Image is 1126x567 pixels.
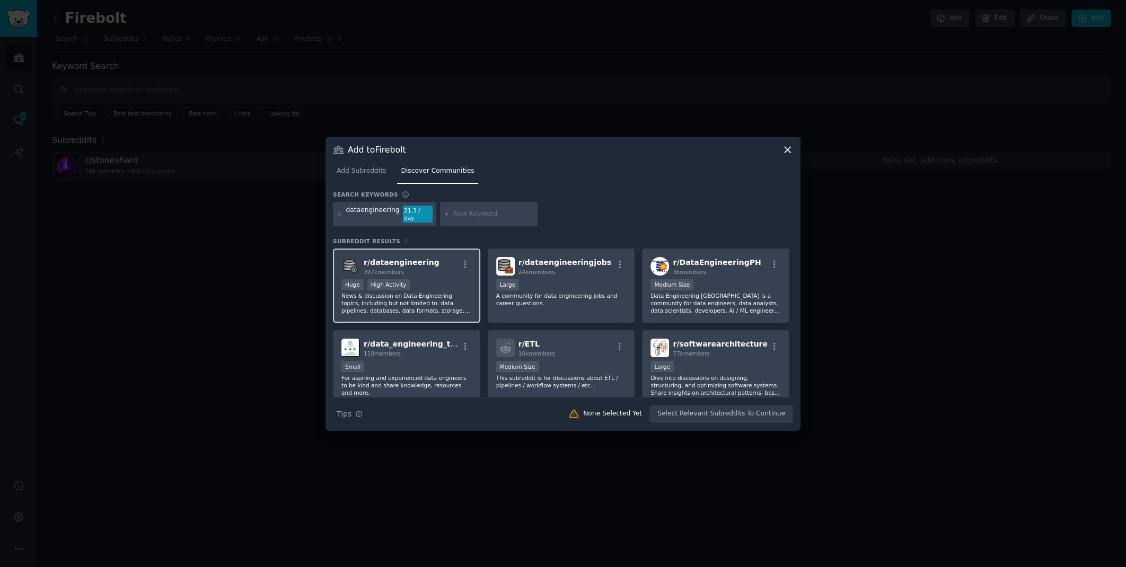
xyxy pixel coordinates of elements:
p: A community for data engineering jobs and career questions. [496,292,627,307]
div: Medium Size [496,361,539,372]
div: 21.3 / day [403,206,433,223]
img: softwarearchitecture [650,339,669,357]
div: Huge [341,279,364,290]
span: Tips [337,409,351,420]
button: Tips [333,405,366,423]
span: 3k members [673,269,706,275]
div: High Activity [367,279,410,290]
input: New Keyword [453,209,534,219]
span: 24k members [518,269,555,275]
img: data_engineering_tuts [341,339,360,357]
span: 77k members [673,350,709,357]
span: Add Subreddits [337,166,386,176]
span: 7 [404,238,408,244]
div: Large [650,361,674,372]
span: Discover Communities [401,166,474,176]
img: dataengineeringjobs [496,257,515,276]
p: News & discussion on Data Engineering topics, including but not limited to: data pipelines, datab... [341,292,472,314]
div: dataengineering [346,206,400,223]
span: r/ data_engineering_tuts [364,340,463,348]
span: 397k members [364,269,404,275]
img: dataengineering [341,257,360,276]
span: r/ dataengineeringjobs [518,258,611,267]
span: 158 members [364,350,401,357]
div: Small [341,361,364,372]
h3: Search keywords [333,191,398,198]
span: r/ ETL [518,340,540,348]
div: Medium Size [650,279,693,290]
a: Add Subreddits [333,163,390,184]
span: r/ dataengineering [364,258,439,267]
p: For aspiring and experienced data engineers to be kind and share knowledge, resources and more. [341,374,472,396]
p: This subreddit is for discussions about ETL / pipelines / workflow systems / etc... [496,374,627,389]
span: 10k members [518,350,555,357]
h3: Add to Firebolt [348,144,406,155]
span: r/ DataEngineeringPH [673,258,761,267]
div: None Selected Yet [583,409,642,419]
a: Discover Communities [397,163,478,184]
p: Data Engineering [GEOGRAPHIC_DATA] is a community for data engineers, data analysts, data scienti... [650,292,781,314]
div: Large [496,279,520,290]
span: r/ softwarearchitecture [673,340,768,348]
img: DataEngineeringPH [650,257,669,276]
p: Dive into discussions on designing, structuring, and optimizing software systems. Share insights ... [650,374,781,396]
span: Subreddit Results [333,237,400,245]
